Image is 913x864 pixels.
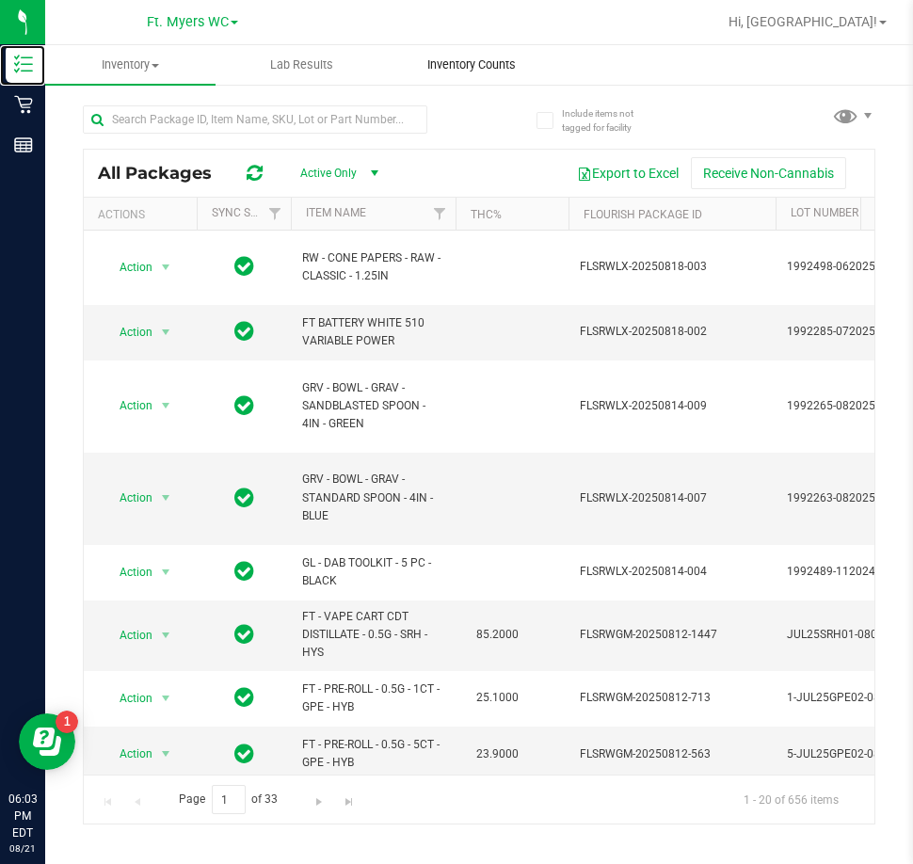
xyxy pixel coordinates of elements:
[787,689,905,707] span: 1-JUL25GPE02-0806
[8,841,37,856] p: 08/21
[154,392,178,419] span: select
[103,319,153,345] span: Action
[8,791,37,841] p: 06:03 PM EDT
[19,713,75,770] iframe: Resource center
[402,56,541,73] span: Inventory Counts
[234,621,254,648] span: In Sync
[787,745,905,763] span: 5-JUL25GPE02-0806
[45,56,216,73] span: Inventory
[562,106,656,135] span: Include items not tagged for facility
[103,254,153,280] span: Action
[234,684,254,711] span: In Sync
[154,319,178,345] span: select
[580,563,764,581] span: FLSRWLX-20250814-004
[103,392,153,419] span: Action
[302,379,444,434] span: GRV - BOWL - GRAV - SANDBLASTED SPOON - 4IN - GREEN
[787,397,905,415] span: 1992265-082025
[154,622,178,648] span: select
[387,45,557,85] a: Inventory Counts
[234,485,254,511] span: In Sync
[302,736,444,772] span: FT - PRE-ROLL - 0.5G - 5CT - GPE - HYB
[302,471,444,525] span: GRV - BOWL - GRAV - STANDARD SPOON - 4IN - BLUE
[234,558,254,584] span: In Sync
[787,626,905,644] span: JUL25SRH01-0806
[306,206,366,219] a: Item Name
[729,14,877,29] span: Hi, [GEOGRAPHIC_DATA]!
[154,741,178,767] span: select
[335,785,362,810] a: Go to the last page
[234,741,254,767] span: In Sync
[580,258,764,276] span: FLSRWLX-20250818-003
[98,163,231,184] span: All Packages
[791,206,858,219] a: Lot Number
[45,45,216,85] a: Inventory
[154,254,178,280] span: select
[467,621,528,648] span: 85.2000
[302,314,444,350] span: FT BATTERY WHITE 510 VARIABLE POWER
[584,208,702,221] a: Flourish Package ID
[212,785,246,814] input: 1
[691,157,846,189] button: Receive Non-Cannabis
[471,208,502,221] a: THC%
[580,397,764,415] span: FLSRWLX-20250814-009
[103,741,153,767] span: Action
[306,785,333,810] a: Go to the next page
[147,14,229,30] span: Ft. Myers WC
[103,622,153,648] span: Action
[154,685,178,712] span: select
[302,554,444,590] span: GL - DAB TOOLKIT - 5 PC - BLACK
[424,198,456,230] a: Filter
[580,489,764,507] span: FLSRWLX-20250814-007
[787,563,905,581] span: 1992489-112024
[580,745,764,763] span: FLSRWGM-20250812-563
[14,136,33,154] inline-svg: Reports
[260,198,291,230] a: Filter
[565,157,691,189] button: Export to Excel
[787,258,905,276] span: 1992498-062025
[467,684,528,712] span: 25.1000
[234,318,254,344] span: In Sync
[580,689,764,707] span: FLSRWGM-20250812-713
[103,485,153,511] span: Action
[302,680,444,716] span: FT - PRE-ROLL - 0.5G - 1CT - GPE - HYB
[14,55,33,73] inline-svg: Inventory
[234,253,254,280] span: In Sync
[14,95,33,114] inline-svg: Retail
[83,105,427,134] input: Search Package ID, Item Name, SKU, Lot or Part Number...
[302,249,444,285] span: RW - CONE PAPERS - RAW - CLASSIC - 1.25IN
[245,56,359,73] span: Lab Results
[302,608,444,663] span: FT - VAPE CART CDT DISTILLATE - 0.5G - SRH - HYS
[212,206,284,219] a: Sync Status
[103,685,153,712] span: Action
[56,711,78,733] iframe: Resource center unread badge
[98,208,189,221] div: Actions
[580,323,764,341] span: FLSRWLX-20250818-002
[787,323,905,341] span: 1992285-072025
[580,626,764,644] span: FLSRWGM-20250812-1447
[729,785,854,813] span: 1 - 20 of 656 items
[234,392,254,419] span: In Sync
[163,785,294,814] span: Page of 33
[467,741,528,768] span: 23.9000
[154,485,178,511] span: select
[154,559,178,585] span: select
[216,45,386,85] a: Lab Results
[787,489,905,507] span: 1992263-082025
[103,559,153,585] span: Action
